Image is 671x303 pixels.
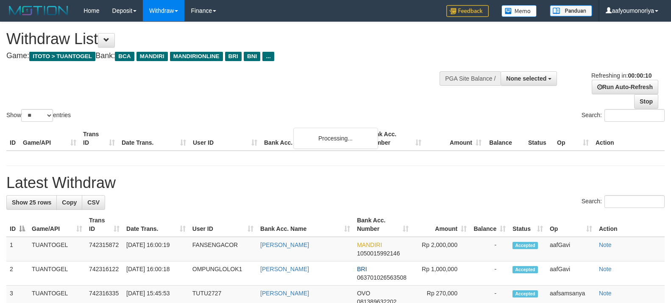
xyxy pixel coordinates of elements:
div: PGA Site Balance / [440,71,501,86]
span: MANDIRI [136,52,168,61]
span: BRI [357,266,367,272]
span: Copy [62,199,77,206]
img: MOTION_logo.png [6,4,71,17]
span: Accepted [512,290,538,297]
h4: Game: Bank: [6,52,439,60]
th: Status [525,126,554,151]
td: aafGavi [546,261,596,286]
a: [PERSON_NAME] [260,266,309,272]
th: Status: activate to sort column ascending [509,213,546,237]
th: Op [554,126,592,151]
span: BNI [244,52,260,61]
th: Amount [425,126,485,151]
a: Stop [634,94,658,109]
span: MANDIRIONLINE [170,52,223,61]
td: [DATE] 16:00:18 [123,261,189,286]
td: aafGavi [546,237,596,261]
span: Copy 1050015992146 to clipboard [357,250,400,257]
a: Run Auto-Refresh [592,80,658,94]
img: Feedback.jpg [446,5,489,17]
td: 742316122 [86,261,123,286]
th: ID [6,126,19,151]
label: Show entries [6,109,71,122]
th: ID: activate to sort column descending [6,213,28,237]
a: [PERSON_NAME] [260,290,309,297]
td: FANSENGACOR [189,237,257,261]
td: 742315872 [86,237,123,261]
span: BCA [115,52,134,61]
a: Show 25 rows [6,195,57,210]
span: OVO [357,290,370,297]
select: Showentries [21,109,53,122]
span: ... [262,52,274,61]
td: [DATE] 16:00:19 [123,237,189,261]
td: - [470,261,509,286]
th: Game/API: activate to sort column ascending [28,213,86,237]
span: ITOTO > TUANTOGEL [29,52,95,61]
th: Op: activate to sort column ascending [546,213,596,237]
td: OMPUNGLOLOK1 [189,261,257,286]
a: Note [599,266,612,272]
span: Accepted [512,266,538,273]
label: Search: [582,109,665,122]
td: 2 [6,261,28,286]
span: Show 25 rows [12,199,51,206]
label: Search: [582,195,665,208]
span: CSV [87,199,100,206]
th: Bank Acc. Number: activate to sort column ascending [354,213,412,237]
th: Amount: activate to sort column ascending [412,213,470,237]
th: Balance: activate to sort column ascending [470,213,509,237]
span: Copy 063701026563508 to clipboard [357,274,406,281]
td: 1 [6,237,28,261]
h1: Latest Withdraw [6,174,665,191]
td: TUANTOGEL [28,237,86,261]
th: Bank Acc. Number [365,126,425,151]
th: Game/API [19,126,80,151]
img: Button%20Memo.svg [501,5,537,17]
span: Accepted [512,242,538,249]
a: Note [599,241,612,248]
img: panduan.png [550,5,592,17]
th: Balance [485,126,525,151]
a: [PERSON_NAME] [260,241,309,248]
td: TUANTOGEL [28,261,86,286]
td: Rp 2,000,000 [412,237,470,261]
th: User ID [189,126,261,151]
th: Date Trans.: activate to sort column ascending [123,213,189,237]
td: Rp 1,000,000 [412,261,470,286]
h1: Withdraw List [6,31,439,48]
th: Action [592,126,665,151]
th: Date Trans. [118,126,189,151]
span: None selected [506,75,546,82]
a: CSV [82,195,105,210]
span: BRI [225,52,242,61]
a: Copy [56,195,82,210]
a: Note [599,290,612,297]
span: Refreshing in: [591,72,652,79]
th: Bank Acc. Name [261,126,365,151]
div: Processing... [293,128,378,149]
button: None selected [501,71,557,86]
span: MANDIRI [357,241,382,248]
th: User ID: activate to sort column ascending [189,213,257,237]
th: Trans ID: activate to sort column ascending [86,213,123,237]
th: Bank Acc. Name: activate to sort column ascending [257,213,354,237]
th: Trans ID [80,126,118,151]
strong: 00:00:10 [628,72,652,79]
input: Search: [604,109,665,122]
th: Action [596,213,665,237]
td: - [470,237,509,261]
input: Search: [604,195,665,208]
